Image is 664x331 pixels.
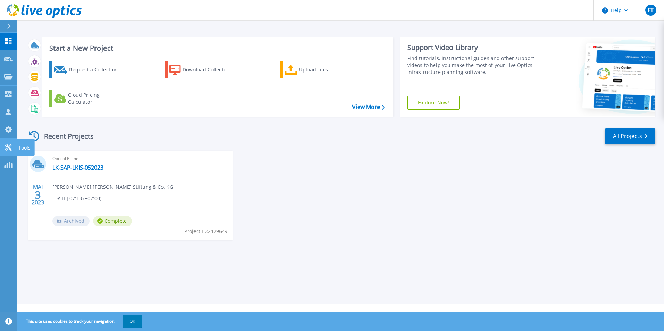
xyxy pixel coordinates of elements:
p: Tools [18,139,31,157]
span: [DATE] 07:13 (+02:00) [52,195,101,202]
button: OK [123,315,142,328]
a: Cloud Pricing Calculator [49,90,127,107]
div: Find tutorials, instructional guides and other support videos to help you make the most of your L... [407,55,537,76]
h3: Start a New Project [49,44,384,52]
span: FT [648,7,654,13]
a: View More [352,104,384,110]
div: Upload Files [299,63,355,77]
div: Cloud Pricing Calculator [68,92,124,105]
div: Recent Projects [27,128,103,145]
div: MAI 2023 [31,182,44,207]
span: [PERSON_NAME] , [PERSON_NAME] Stiftung & Co. KG [52,183,173,191]
div: Request a Collection [69,63,125,77]
a: All Projects [605,128,655,144]
div: Download Collector [183,63,238,77]
span: 3 [35,192,41,198]
a: LK-SAP-LKIS-052023 [52,164,103,171]
span: Complete [93,216,132,226]
span: Project ID: 2129649 [184,228,227,235]
span: Archived [52,216,90,226]
div: Support Video Library [407,43,537,52]
a: Download Collector [165,61,242,78]
span: This site uses cookies to track your navigation. [19,315,142,328]
span: Optical Prime [52,155,229,162]
a: Upload Files [280,61,357,78]
a: Explore Now! [407,96,460,110]
a: Request a Collection [49,61,127,78]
